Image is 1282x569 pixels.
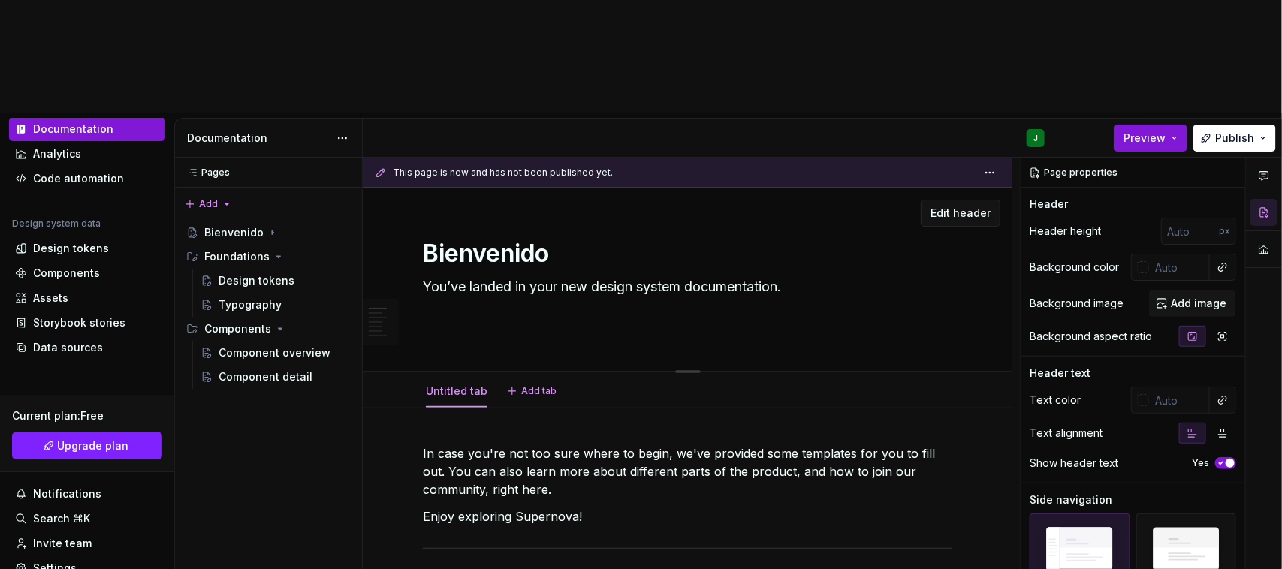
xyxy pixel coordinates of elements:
[1219,225,1230,237] p: px
[180,167,230,179] div: Pages
[33,122,113,137] div: Documentation
[1030,197,1068,212] div: Header
[1030,260,1119,275] div: Background color
[9,311,165,335] a: Storybook stories
[1030,366,1090,381] div: Header text
[33,486,101,501] div: Notifications
[9,261,165,285] a: Components
[9,482,165,506] button: Notifications
[1030,329,1152,344] div: Background aspect ratio
[33,536,92,551] div: Invite team
[195,269,356,293] a: Design tokens
[521,385,557,397] span: Add tab
[423,444,952,498] p: In case you're not too sure where to begin, we've provided some templates for you to fill out. Yo...
[1030,393,1081,408] div: Text color
[1215,131,1254,146] span: Publish
[219,345,330,360] div: Component overview
[33,171,124,186] div: Code automation
[9,167,165,191] a: Code automation
[9,336,165,360] a: Data sources
[12,408,162,423] div: Current plan : Free
[219,273,294,288] div: Design tokens
[9,531,165,555] a: Invite team
[9,236,165,260] a: Design tokens
[33,511,90,526] div: Search ⌘K
[9,507,165,531] button: Search ⌘K
[204,225,264,240] div: Bienvenido
[199,198,218,210] span: Add
[187,131,329,146] div: Documentation
[1030,426,1103,441] div: Text alignment
[33,315,125,330] div: Storybook stories
[502,381,563,402] button: Add tab
[204,249,270,264] div: Foundations
[9,117,165,141] a: Documentation
[195,365,356,389] a: Component detail
[1149,387,1210,414] input: Auto
[393,167,613,179] span: This page is new and has not been published yet.
[33,146,81,161] div: Analytics
[1030,456,1118,471] div: Show header text
[12,432,162,459] button: Upgrade plan
[423,507,952,525] p: Enjoy exploring Supernova!
[33,291,68,306] div: Assets
[33,266,100,281] div: Components
[1114,125,1187,152] button: Preview
[1161,218,1219,245] input: Auto
[9,142,165,166] a: Analytics
[420,375,493,406] div: Untitled tab
[180,317,356,341] div: Components
[58,438,129,453] span: Upgrade plan
[1030,224,1101,239] div: Header height
[180,221,356,389] div: Page tree
[1124,131,1166,146] span: Preview
[921,200,1000,227] button: Edit header
[1030,296,1124,311] div: Background image
[204,321,271,336] div: Components
[219,297,282,312] div: Typography
[180,221,356,245] a: Bienvenido
[931,206,991,221] span: Edit header
[1171,296,1226,311] span: Add image
[1149,290,1236,317] button: Add image
[180,194,237,215] button: Add
[1030,492,1112,507] div: Side navigation
[1033,132,1038,144] div: J
[426,384,487,397] a: Untitled tab
[1149,254,1210,281] input: Auto
[12,218,101,230] div: Design system data
[420,236,949,272] textarea: Bienvenido
[195,293,356,317] a: Typography
[195,341,356,365] a: Component overview
[219,369,312,384] div: Component detail
[1192,457,1209,469] label: Yes
[420,275,949,335] textarea: You’ve landed in your new design system documentation.
[33,241,109,256] div: Design tokens
[33,340,103,355] div: Data sources
[1193,125,1276,152] button: Publish
[180,245,356,269] div: Foundations
[9,286,165,310] a: Assets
